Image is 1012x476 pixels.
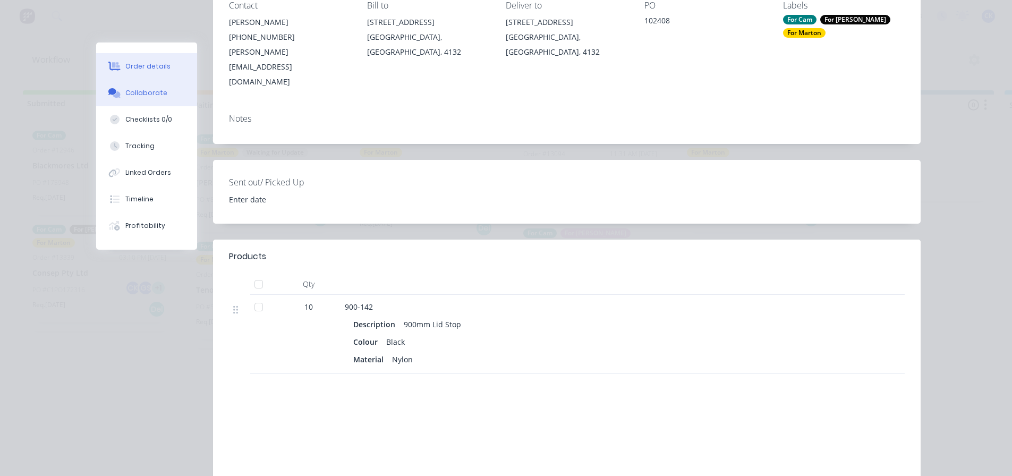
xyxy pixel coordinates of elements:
div: [PHONE_NUMBER] [229,30,351,45]
div: For [PERSON_NAME] [820,15,890,24]
div: [PERSON_NAME][PHONE_NUMBER][PERSON_NAME][EMAIL_ADDRESS][DOMAIN_NAME] [229,15,351,89]
div: [STREET_ADDRESS] [506,15,627,30]
div: Profitability [125,221,165,231]
button: Linked Orders [96,159,197,186]
div: For Marton [783,28,826,38]
div: Order details [125,62,171,71]
div: Material [353,352,388,367]
span: 900-142 [345,302,373,312]
div: Labels [783,1,905,11]
div: 900mm Lid Stop [399,317,465,332]
div: Checklists 0/0 [125,115,172,124]
div: For Cam [783,15,817,24]
div: [STREET_ADDRESS][GEOGRAPHIC_DATA], [GEOGRAPHIC_DATA], 4132 [367,15,489,59]
button: Checklists 0/0 [96,106,197,133]
div: Linked Orders [125,168,171,177]
span: 10 [304,301,313,312]
div: Tracking [125,141,155,151]
div: [STREET_ADDRESS] [367,15,489,30]
input: Enter date [222,191,354,207]
div: Products [229,250,266,263]
div: Black [382,334,409,350]
div: Timeline [125,194,154,204]
div: Deliver to [506,1,627,11]
div: PO [644,1,766,11]
div: Qty [277,274,341,295]
button: Collaborate [96,80,197,106]
div: [GEOGRAPHIC_DATA], [GEOGRAPHIC_DATA], 4132 [367,30,489,59]
div: Description [353,317,399,332]
div: Nylon [388,352,417,367]
button: Timeline [96,186,197,212]
button: Profitability [96,212,197,239]
button: Order details [96,53,197,80]
div: Contact [229,1,351,11]
label: Sent out/ Picked Up [229,176,362,189]
div: [PERSON_NAME] [229,15,351,30]
div: [GEOGRAPHIC_DATA], [GEOGRAPHIC_DATA], 4132 [506,30,627,59]
div: Colour [353,334,382,350]
div: Bill to [367,1,489,11]
div: Notes [229,114,905,124]
button: Tracking [96,133,197,159]
div: 102408 [644,15,766,30]
div: [STREET_ADDRESS][GEOGRAPHIC_DATA], [GEOGRAPHIC_DATA], 4132 [506,15,627,59]
div: [PERSON_NAME][EMAIL_ADDRESS][DOMAIN_NAME] [229,45,351,89]
div: Collaborate [125,88,167,98]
